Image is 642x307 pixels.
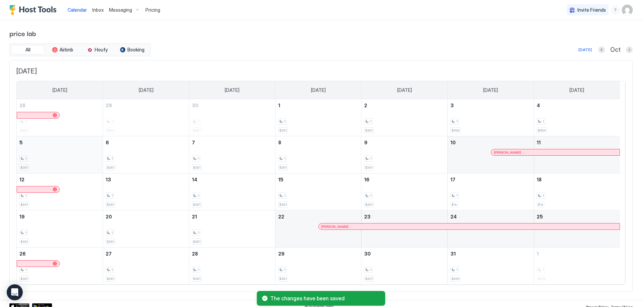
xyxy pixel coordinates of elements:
[569,87,584,93] span: [DATE]
[361,248,447,260] a: October 30, 2025
[68,7,87,13] span: Calendar
[17,210,103,223] a: October 19, 2025
[275,210,361,248] td: October 22, 2025
[198,156,199,161] span: 1
[25,268,27,272] span: 1
[46,81,74,99] a: Sunday
[610,46,621,54] span: Oct
[7,284,23,300] div: Open Intercom Messenger
[361,99,447,112] a: October 2, 2025
[534,210,620,223] a: October 25, 2025
[20,240,28,244] span: $361
[448,99,534,112] a: October 3, 2025
[284,193,286,198] span: 1
[304,81,332,99] a: Wednesday
[361,136,448,173] td: October 9, 2025
[456,268,458,272] span: 1
[451,128,459,133] span: $456
[111,231,113,235] span: 1
[361,99,448,136] td: October 2, 2025
[106,251,112,257] span: 27
[60,47,73,53] span: Airbnb
[364,177,369,182] span: 16
[365,202,373,207] span: $361
[9,5,60,15] a: Host Tools Logo
[284,156,286,161] span: 1
[448,210,534,248] td: October 24, 2025
[534,173,620,210] td: October 18, 2025
[145,7,160,13] span: Pricing
[189,136,275,149] a: October 7, 2025
[127,47,144,53] span: Booking
[563,81,591,99] a: Saturday
[19,177,24,182] span: 12
[448,173,534,210] td: October 17, 2025
[537,140,541,145] span: 11
[361,210,447,223] a: October 23, 2025
[279,202,287,207] span: $361
[626,46,633,53] button: Next month
[17,210,103,248] td: October 19, 2025
[279,165,287,170] span: $361
[284,119,286,124] span: 1
[276,136,361,149] a: October 8, 2025
[361,136,447,149] a: October 9, 2025
[17,173,103,186] a: October 12, 2025
[364,251,371,257] span: 30
[275,248,361,285] td: October 29, 2025
[218,81,246,99] a: Tuesday
[365,165,373,170] span: $361
[370,119,371,124] span: 1
[192,103,199,108] span: 30
[103,210,189,248] td: October 20, 2025
[198,193,199,198] span: 1
[106,177,111,182] span: 13
[52,87,67,93] span: [DATE]
[276,99,361,112] a: October 1, 2025
[103,210,189,223] a: October 20, 2025
[494,150,617,155] div: [PERSON_NAME]
[103,173,189,186] a: October 13, 2025
[448,248,534,285] td: October 31, 2025
[189,173,275,186] a: October 14, 2025
[46,45,79,54] button: Airbnb
[450,103,454,108] span: 3
[538,128,546,133] span: $454
[361,173,447,186] a: October 16, 2025
[106,140,109,145] span: 6
[361,210,448,248] td: October 23, 2025
[17,99,103,112] a: September 28, 2025
[279,277,287,281] span: $361
[370,268,371,272] span: 1
[81,45,114,54] button: Houfy
[16,67,626,75] span: [DATE]
[321,224,348,229] span: [PERSON_NAME]
[276,248,361,260] a: October 29, 2025
[189,99,275,112] a: September 30, 2025
[95,47,108,53] span: Houfy
[25,156,27,161] span: 1
[109,7,132,13] span: Messaging
[397,87,412,93] span: [DATE]
[92,7,104,13] span: Inbox
[198,268,199,272] span: 1
[537,251,539,257] span: 1
[534,210,620,248] td: October 25, 2025
[9,43,150,56] div: tab-group
[275,99,361,136] td: October 1, 2025
[279,128,287,133] span: $361
[370,156,371,161] span: 1
[577,7,606,13] span: Invite Friends
[17,248,103,260] a: October 26, 2025
[534,173,620,186] a: October 18, 2025
[451,202,457,207] span: $1k
[534,136,620,173] td: October 11, 2025
[193,202,201,207] span: $361
[106,103,112,108] span: 29
[139,87,153,93] span: [DATE]
[192,140,195,145] span: 7
[275,136,361,173] td: October 8, 2025
[103,248,189,260] a: October 27, 2025
[456,119,458,124] span: 1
